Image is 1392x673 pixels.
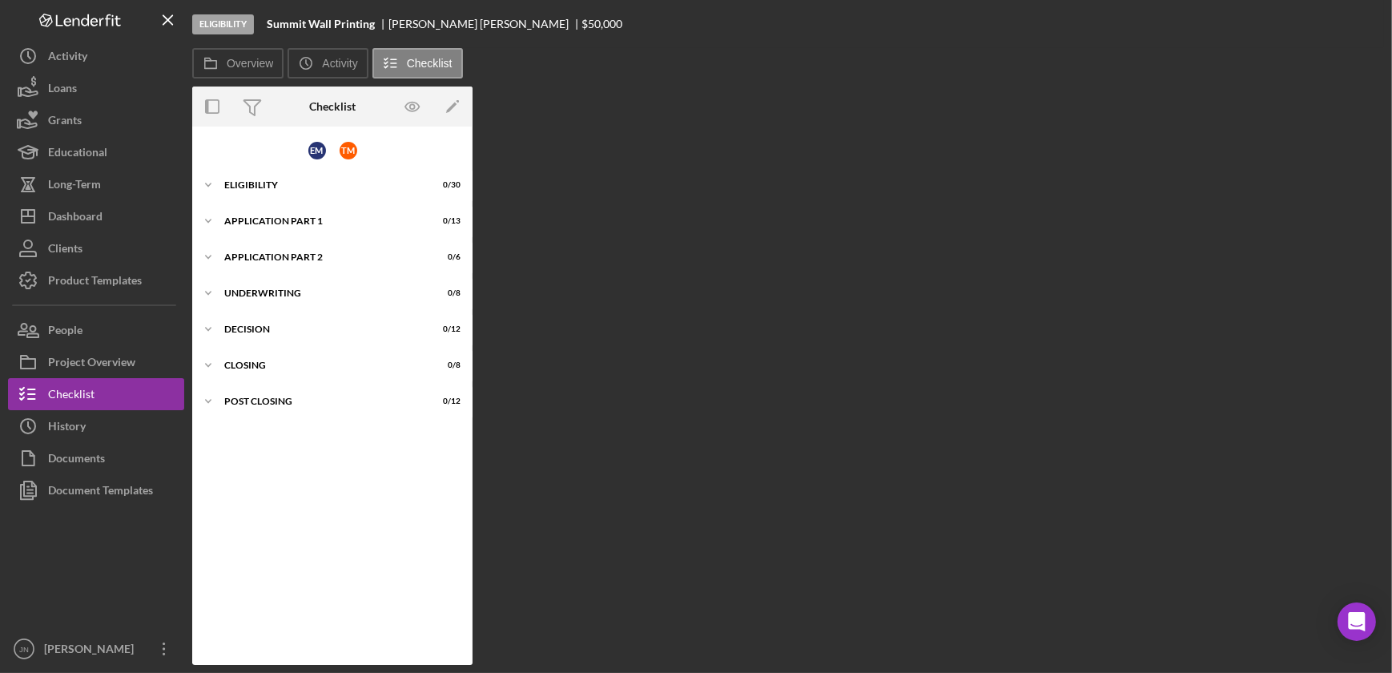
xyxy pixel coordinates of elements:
button: Activity [8,40,184,72]
div: 0 / 30 [432,180,461,190]
button: Dashboard [8,200,184,232]
button: Documents [8,442,184,474]
text: JN [19,645,29,654]
button: People [8,314,184,346]
button: Educational [8,136,184,168]
div: Checklist [309,100,356,113]
div: [PERSON_NAME] [PERSON_NAME] [388,18,582,30]
div: Long-Term [48,168,101,204]
div: 0 / 8 [432,288,461,298]
div: Checklist [48,378,95,414]
div: People [48,314,82,350]
div: Grants [48,104,82,140]
div: Eligibility [224,180,420,190]
div: Eligibility [192,14,254,34]
div: 0 / 12 [432,324,461,334]
b: Summit Wall Printing [267,18,375,30]
button: Checklist [8,378,184,410]
button: Product Templates [8,264,184,296]
div: E M [308,142,326,159]
div: Application Part 1 [224,216,420,226]
div: Loans [48,72,77,108]
button: Document Templates [8,474,184,506]
div: Product Templates [48,264,142,300]
div: 0 / 12 [432,397,461,406]
div: Project Overview [48,346,135,382]
button: JN[PERSON_NAME] [8,633,184,665]
div: History [48,410,86,446]
button: Project Overview [8,346,184,378]
div: 0 / 8 [432,361,461,370]
div: 0 / 6 [432,252,461,262]
div: Underwriting [224,288,420,298]
div: [PERSON_NAME] [40,633,144,669]
button: Grants [8,104,184,136]
button: Checklist [372,48,463,79]
button: Long-Term [8,168,184,200]
div: Dashboard [48,200,103,236]
div: Closing [224,361,420,370]
span: $50,000 [582,17,623,30]
div: Clients [48,232,82,268]
div: Activity [48,40,87,76]
button: Loans [8,72,184,104]
button: Clients [8,232,184,264]
label: Checklist [407,57,453,70]
label: Overview [227,57,273,70]
div: Documents [48,442,105,478]
button: Overview [192,48,284,79]
div: Post Closing [224,397,420,406]
div: Document Templates [48,474,153,510]
button: History [8,410,184,442]
div: Decision [224,324,420,334]
button: Activity [288,48,368,79]
div: T M [340,142,357,159]
label: Activity [322,57,357,70]
div: 0 / 13 [432,216,461,226]
div: Open Intercom Messenger [1338,602,1376,641]
div: Educational [48,136,107,172]
div: Application Part 2 [224,252,420,262]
